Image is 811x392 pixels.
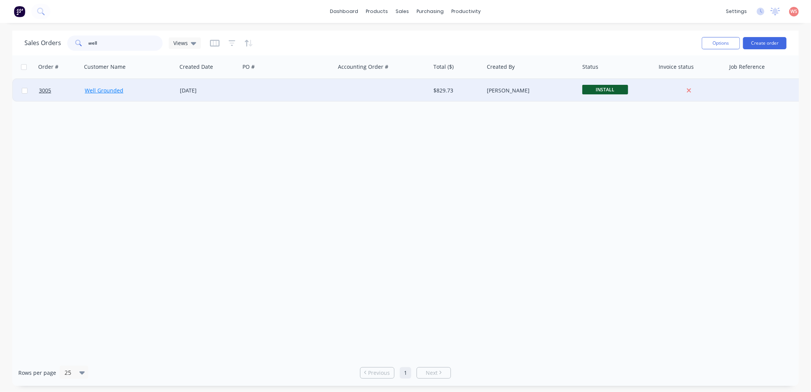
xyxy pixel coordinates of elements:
div: [PERSON_NAME] [487,87,572,94]
button: Options [702,37,740,49]
span: 3005 [39,87,51,94]
span: Next [426,369,438,377]
button: Create order [743,37,787,49]
input: Search... [89,36,163,51]
div: Order # [38,63,58,71]
h1: Sales Orders [24,39,61,47]
div: Invoice status [659,63,694,71]
div: Accounting Order # [338,63,388,71]
div: Job Reference [729,63,765,71]
ul: Pagination [357,367,454,379]
div: purchasing [413,6,448,17]
div: Created Date [179,63,213,71]
a: 3005 [39,79,85,102]
span: INSTALL [582,85,628,94]
div: [DATE] [180,87,237,94]
div: Status [582,63,598,71]
a: Previous page [360,369,394,377]
div: products [362,6,392,17]
div: Created By [487,63,515,71]
div: Total ($) [433,63,454,71]
img: Factory [14,6,25,17]
div: Customer Name [84,63,126,71]
span: WS [791,8,798,15]
span: Rows per page [18,369,56,377]
a: Page 1 is your current page [400,367,411,379]
div: $829.73 [434,87,479,94]
div: settings [722,6,751,17]
span: Previous [368,369,390,377]
a: Next page [417,369,451,377]
a: Well Grounded [85,87,123,94]
a: dashboard [326,6,362,17]
div: productivity [448,6,485,17]
div: sales [392,6,413,17]
span: Views [173,39,188,47]
div: PO # [242,63,255,71]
